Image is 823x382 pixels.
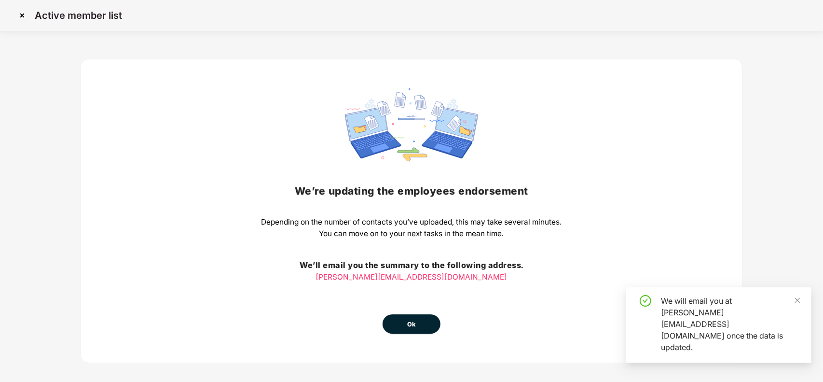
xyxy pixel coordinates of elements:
[35,10,122,21] p: Active member list
[261,271,562,283] p: [PERSON_NAME][EMAIL_ADDRESS][DOMAIN_NAME]
[407,320,416,329] span: Ok
[640,295,651,307] span: check-circle
[261,228,562,240] p: You can move on to your next tasks in the mean time.
[383,314,440,334] button: Ok
[261,216,562,228] p: Depending on the number of contacts you’ve uploaded, this may take several minutes.
[794,297,801,304] span: close
[14,8,30,23] img: svg+xml;base64,PHN2ZyBpZD0iQ3Jvc3MtMzJ4MzIiIHhtbG5zPSJodHRwOi8vd3d3LnczLm9yZy8yMDAwL3N2ZyIgd2lkdG...
[661,295,800,353] div: We will email you at [PERSON_NAME][EMAIL_ADDRESS][DOMAIN_NAME] once the data is updated.
[261,183,562,199] h2: We’re updating the employees endorsement
[261,259,562,272] h3: We’ll email you the summary to the following address.
[345,88,478,161] img: svg+xml;base64,PHN2ZyBpZD0iRGF0YV9zeW5jaW5nIiB4bWxucz0iaHR0cDovL3d3dy53My5vcmcvMjAwMC9zdmciIHdpZH...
